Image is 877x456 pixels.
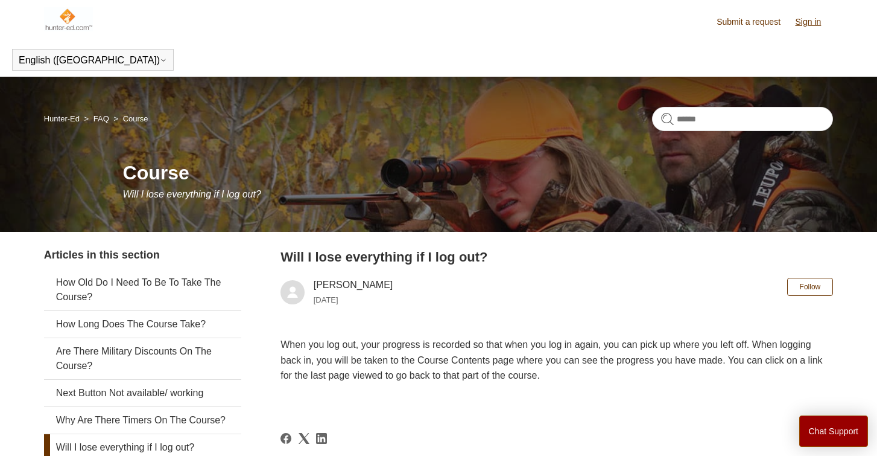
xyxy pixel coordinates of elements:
[652,107,833,131] input: Search
[299,433,309,444] a: X Corp
[123,114,148,123] a: Course
[44,407,241,434] a: Why Are There Timers On The Course?
[316,433,327,444] svg: Share this page on LinkedIn
[795,16,833,28] a: Sign in
[44,269,241,310] a: How Old Do I Need To Be To Take The Course?
[44,338,241,379] a: Are There Military Discounts On The Course?
[316,433,327,444] a: LinkedIn
[280,337,833,384] p: When you log out, your progress is recorded so that when you log in again, you can pick up where ...
[314,278,393,307] div: [PERSON_NAME]
[787,278,834,296] button: Follow Article
[44,249,160,261] span: Articles in this section
[123,158,834,187] h1: Course
[82,114,112,123] li: FAQ
[44,7,93,31] img: Hunter-Ed Help Center home page
[280,247,833,267] h2: Will I lose everything if I log out?
[314,295,338,304] time: 08/08/2022, 08:11
[111,114,148,123] li: Course
[44,114,82,123] li: Hunter-Ed
[93,114,109,123] a: FAQ
[19,55,167,66] button: English ([GEOGRAPHIC_DATA])
[717,16,793,28] a: Submit a request
[299,433,309,444] svg: Share this page on X Corp
[280,433,291,444] svg: Share this page on Facebook
[44,311,241,338] a: How Long Does The Course Take?
[123,189,261,199] span: Will I lose everything if I log out?
[280,433,291,444] a: Facebook
[799,416,869,447] button: Chat Support
[44,114,80,123] a: Hunter-Ed
[44,380,241,406] a: Next Button Not available/ working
